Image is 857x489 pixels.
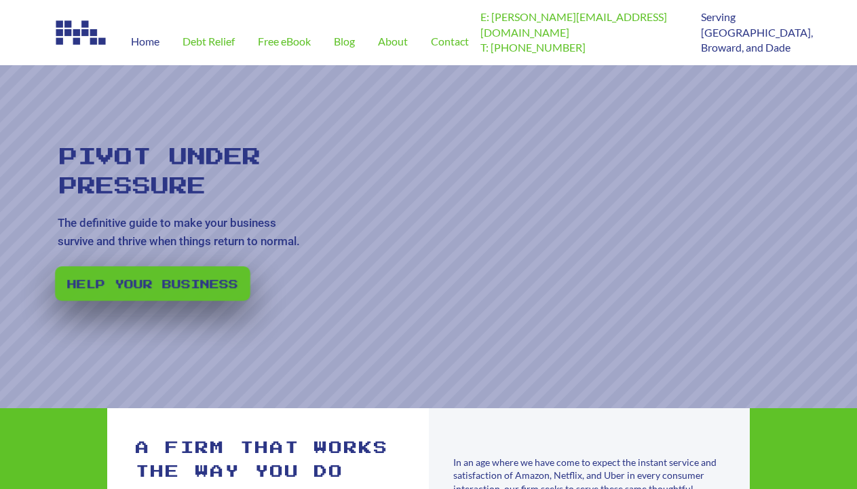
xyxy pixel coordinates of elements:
[119,18,171,65] a: Home
[136,437,402,485] h1: A firm that works the way you do
[258,36,311,47] span: Free eBook
[480,41,586,54] a: T: [PHONE_NUMBER]
[60,143,275,201] rs-layer: Pivot Under Pressure
[55,266,250,301] a: Help your business
[54,18,109,48] img: Image
[431,36,469,47] span: Contact
[58,214,309,251] rs-layer: The definitive guide to make your business survive and thrive when things return to normal.
[334,36,355,47] span: Blog
[419,18,480,65] a: Contact
[183,36,235,47] span: Debt Relief
[131,36,159,47] span: Home
[701,10,803,55] p: Serving [GEOGRAPHIC_DATA], Broward, and Dade
[171,18,246,65] a: Debt Relief
[480,10,667,38] a: E: [PERSON_NAME][EMAIL_ADDRESS][DOMAIN_NAME]
[366,18,419,65] a: About
[246,18,322,65] a: Free eBook
[322,18,366,65] a: Blog
[378,36,408,47] span: About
